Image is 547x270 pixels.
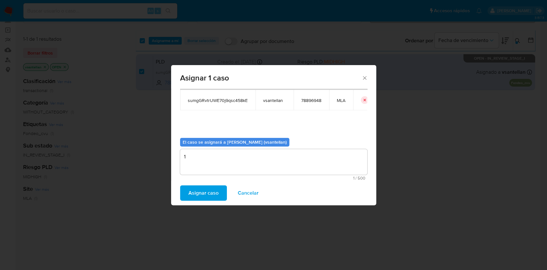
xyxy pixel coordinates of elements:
[180,185,227,201] button: Asignar caso
[229,185,267,201] button: Cancelar
[188,186,219,200] span: Asignar caso
[182,176,365,180] span: Máximo 500 caracteres
[361,75,367,80] button: Cerrar ventana
[361,96,369,104] button: icon-button
[180,74,362,82] span: Asignar 1 caso
[238,186,259,200] span: Cancelar
[337,97,345,103] span: MLA
[301,97,321,103] span: 78896948
[171,65,376,205] div: assign-modal
[183,139,287,145] b: El caso se asignará a [PERSON_NAME] (vsantellan)
[188,97,248,103] span: sumgGRvtrUWE70j9qsc458kE
[263,97,286,103] span: vsantellan
[180,149,367,175] textarea: 1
